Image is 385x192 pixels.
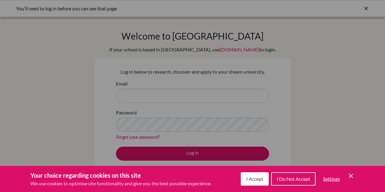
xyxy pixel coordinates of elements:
button: I Accept [241,172,269,186]
h3: Your choice regarding cookies on this site [30,171,212,180]
button: Settings [318,173,345,185]
span: I Do Not Accept [277,176,310,182]
button: Save and close [347,172,355,180]
span: Settings [323,176,340,182]
span: I Accept [246,176,263,182]
p: We use cookies to optimise site functionality and give you the best possible experience. [30,180,212,187]
button: I Do Not Accept [271,172,316,186]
